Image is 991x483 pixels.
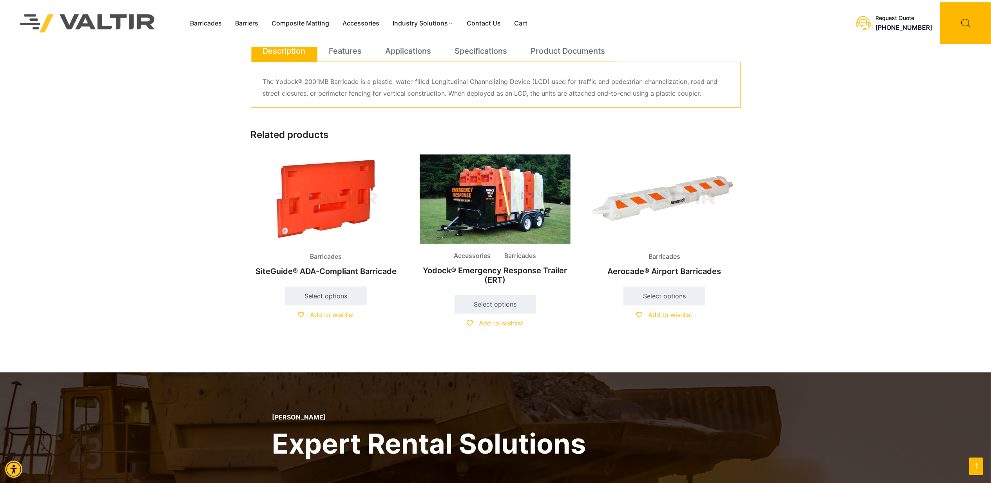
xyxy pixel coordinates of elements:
[589,154,739,280] a: BarricadesAerocade® Airport Barricades
[531,40,605,62] a: Product Documents
[460,18,507,29] a: Contact Us
[386,40,431,62] a: Applications
[310,311,354,319] span: Add to wishlist
[448,250,497,262] span: Accessories
[467,319,524,327] a: Add to wishlist
[251,129,741,141] h2: Related products
[499,250,542,262] span: Barricades
[455,40,507,62] a: Specifications
[263,76,728,100] p: The Yodock® 2001MB Barricade is a plastic, water-filled Longitudinal Channelizing Device (LCD) us...
[420,262,570,289] h2: Yodock® Emergency Response Trailer (ERT)
[265,18,336,29] a: Composite Matting
[636,311,692,319] a: Add to wishlist
[263,40,306,62] a: Description
[285,287,367,305] a: Select options for “SiteGuide® ADA-Compliant Barricade”
[623,287,705,305] a: Select options for “Aerocade® Airport Barricades”
[329,40,362,62] a: Features
[455,295,536,314] a: Select options for “Yodock® Emergency Response Trailer (ERT)”
[5,461,22,478] div: Accessibility Menu
[875,24,932,31] a: call (888) 496-3625
[272,414,586,421] p: [PERSON_NAME]
[648,311,692,319] span: Add to wishlist
[251,154,401,280] a: BarricadesSiteGuide® ADA-Compliant Barricade
[228,18,265,29] a: Barriers
[336,18,386,29] a: Accessories
[251,154,401,245] img: Barricades
[420,154,570,289] a: Accessories BarricadesYodock® Emergency Response Trailer (ERT)
[298,311,354,319] a: Add to wishlist
[875,15,932,22] div: Request Quote
[479,319,524,327] span: Add to wishlist
[589,263,739,280] h2: Aerocade® Airport Barricades
[251,263,401,280] h2: SiteGuide® ADA-Compliant Barricade
[969,458,983,475] a: Open this option
[420,154,570,244] img: Accessories
[386,18,460,29] a: Industry Solutions
[272,426,586,461] h2: Expert Rental Solutions
[304,251,348,263] span: Barricades
[643,251,686,263] span: Barricades
[183,18,228,29] a: Barricades
[589,154,739,245] img: Barricades
[507,18,534,29] a: Cart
